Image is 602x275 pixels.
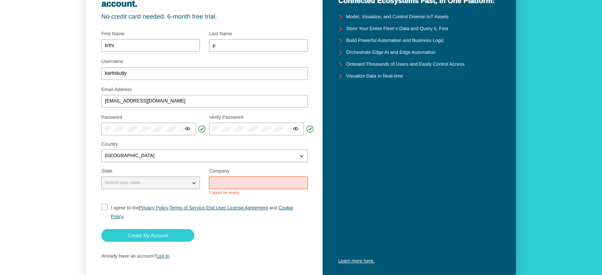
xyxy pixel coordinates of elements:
[209,114,243,120] label: Verify Password
[111,205,293,219] span: I agree to the , , ,
[169,205,205,211] a: Terms of Service
[269,205,277,211] span: and
[338,258,374,264] a: Learn more here.
[101,59,123,64] label: Username
[346,26,448,32] unity-typography: Store Your Entire Fleet`s Data and Query it, Fast
[346,74,403,79] unity-typography: Visualize Data in Real-time
[346,50,435,55] unity-typography: Orchestrate Edge AI and Edge Automation
[101,87,132,92] label: Email Address
[101,13,308,21] unity-typography: No credit card needed. 6-month free trial.
[101,254,308,259] p: Already have an account?
[156,253,169,259] a: Log In
[346,62,464,67] unity-typography: Onboard Thousands of Users and Easily Control Access
[346,14,448,20] unity-typography: Model, Visualize, and Control Diverse IoT Assets
[206,205,268,211] a: End User License Agreement
[101,114,122,120] label: Password
[111,205,293,219] a: Cookie Policy
[338,164,501,255] iframe: YouTube video player
[139,205,168,211] a: Privacy Policy
[346,38,444,44] unity-typography: Build Powerful Automation and Business Logic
